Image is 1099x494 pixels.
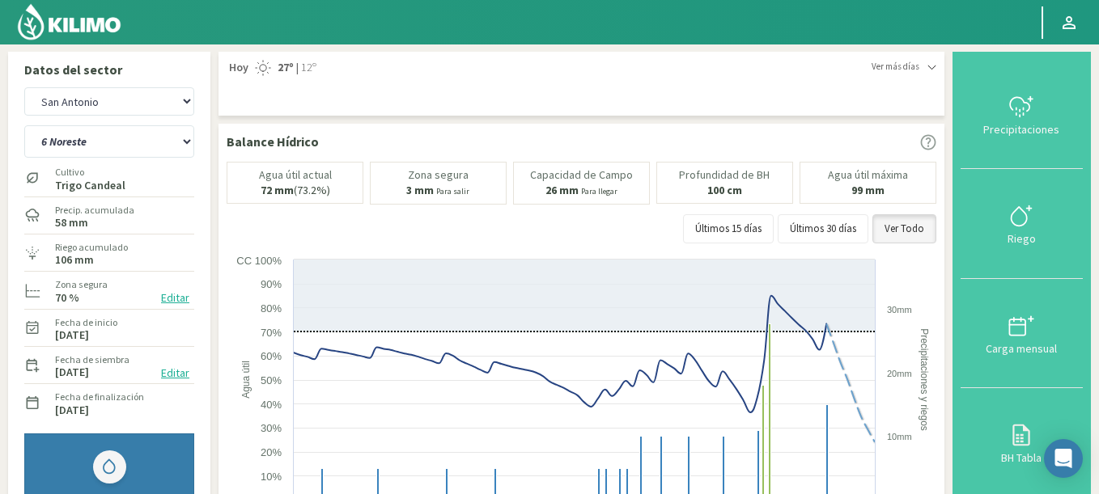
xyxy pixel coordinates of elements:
[16,2,122,41] img: Kilimo
[436,186,469,196] small: Para salir
[545,183,579,197] b: 26 mm
[261,350,282,362] text: 60%
[55,293,79,303] label: 70 %
[55,330,89,340] label: [DATE]
[156,289,194,307] button: Editar
[236,255,282,267] text: CC 100%
[965,233,1078,244] div: Riego
[1044,439,1083,478] div: Open Intercom Messenger
[227,132,319,151] p: Balance Hídrico
[299,60,316,76] span: 12º
[828,169,908,181] p: Agua útil máxima
[261,278,282,290] text: 90%
[55,277,108,292] label: Zona segura
[259,169,332,181] p: Agua útil actual
[261,302,282,315] text: 80%
[965,343,1078,354] div: Carga mensual
[24,60,194,79] p: Datos del sector
[261,327,282,339] text: 70%
[683,214,774,243] button: Últimos 15 días
[851,183,885,197] b: 99 mm
[406,183,434,197] b: 3 mm
[887,432,912,441] text: 10mm
[961,279,1083,388] button: Carga mensual
[55,405,89,416] label: [DATE]
[261,471,282,483] text: 10%
[919,328,930,431] text: Precipitaciones y riegos
[408,169,469,181] p: Zona segura
[530,169,633,181] p: Capacidad de Campo
[872,60,919,74] span: Ver más días
[261,446,282,458] text: 20%
[707,183,742,197] b: 100 cm
[55,315,117,330] label: Fecha de inicio
[679,169,770,181] p: Profundidad de BH
[872,214,936,243] button: Ver Todo
[156,364,194,382] button: Editar
[55,217,88,228] label: 58 mm
[240,361,252,399] text: Agua útil
[887,369,912,378] text: 20mm
[961,169,1083,278] button: Riego
[961,60,1083,169] button: Precipitaciones
[887,305,912,315] text: 30mm
[965,452,1078,463] div: BH Tabla
[227,60,248,76] span: Hoy
[581,186,617,196] small: Para llegar
[261,422,282,434] text: 30%
[55,180,125,191] label: Trigo Candeal
[55,390,144,404] label: Fecha de finalización
[55,255,94,265] label: 106 mm
[965,124,1078,135] div: Precipitaciones
[261,184,330,196] p: (73.2%)
[55,353,129,367] label: Fecha de siembra
[778,214,868,243] button: Últimos 30 días
[55,165,125,179] label: Cultivo
[278,60,294,74] strong: 27º
[261,399,282,411] text: 40%
[55,203,134,217] label: Precip. acumulada
[261,374,282,386] text: 50%
[55,367,89,378] label: [DATE]
[296,60,299,76] span: |
[261,183,294,197] b: 72 mm
[55,240,128,255] label: Riego acumulado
